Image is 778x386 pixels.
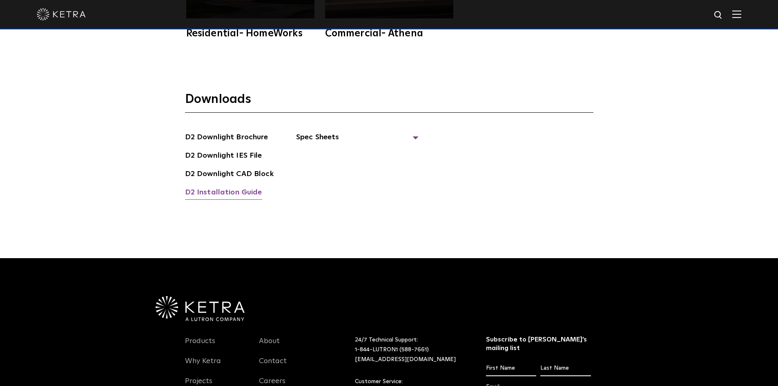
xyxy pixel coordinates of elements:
[355,357,456,362] a: [EMAIL_ADDRESS][DOMAIN_NAME]
[185,337,215,355] a: Products
[713,10,724,20] img: search icon
[185,132,268,145] a: D2 Downlight Brochure
[296,132,419,149] span: Spec Sheets
[486,361,536,376] input: First Name
[186,29,314,38] div: Residential- HomeWorks
[540,361,591,376] input: Last Name
[185,357,221,375] a: Why Ketra
[325,29,453,38] div: Commercial- Athena
[37,8,86,20] img: ketra-logo-2019-white
[185,187,262,200] a: D2 Installation Guide
[185,168,274,181] a: D2 Downlight CAD Block
[259,357,287,375] a: Contact
[486,335,591,353] h3: Subscribe to [PERSON_NAME]’s mailing list
[259,337,280,355] a: About
[185,150,262,163] a: D2 Downlight IES File
[732,10,741,18] img: Hamburger%20Nav.svg
[156,296,245,321] img: Ketra-aLutronCo_White_RGB
[185,91,593,113] h3: Downloads
[355,335,466,364] p: 24/7 Technical Support:
[355,347,429,353] a: 1-844-LUTRON1 (588-7661)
